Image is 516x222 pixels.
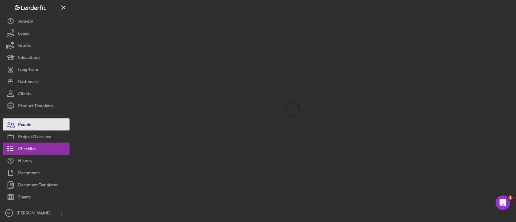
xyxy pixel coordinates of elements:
button: Activity [3,15,70,27]
button: Clients [3,88,70,100]
div: Documents [18,167,40,180]
div: Project Overview [18,130,51,144]
button: Sheets [3,191,70,203]
button: Document Templates [3,179,70,191]
button: People [3,118,70,130]
button: Loans [3,27,70,39]
button: Checklist [3,143,70,155]
div: Long-Term [18,63,38,77]
text: NL [7,211,11,215]
div: Document Templates [18,179,58,192]
div: Product Templates [18,100,54,113]
button: Dashboard [3,76,70,88]
iframe: Intercom live chat [495,195,510,210]
div: Activity [18,15,33,29]
button: NL[PERSON_NAME] [3,207,70,219]
button: History [3,155,70,167]
button: Project Overview [3,130,70,143]
div: Loans [18,27,29,41]
div: Grants [18,39,31,53]
button: Long-Term [3,63,70,76]
div: [PERSON_NAME] [15,207,54,220]
div: Educational [18,51,41,65]
div: History [18,155,32,168]
div: Dashboard [18,76,39,89]
span: 1 [508,195,513,200]
button: Grants [3,39,70,51]
div: Sheets [18,191,31,204]
button: Educational [3,51,70,63]
button: Product Templates [3,100,70,112]
div: Checklist [18,143,36,156]
button: Documents [3,167,70,179]
div: Clients [18,88,31,101]
div: People [18,118,31,132]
